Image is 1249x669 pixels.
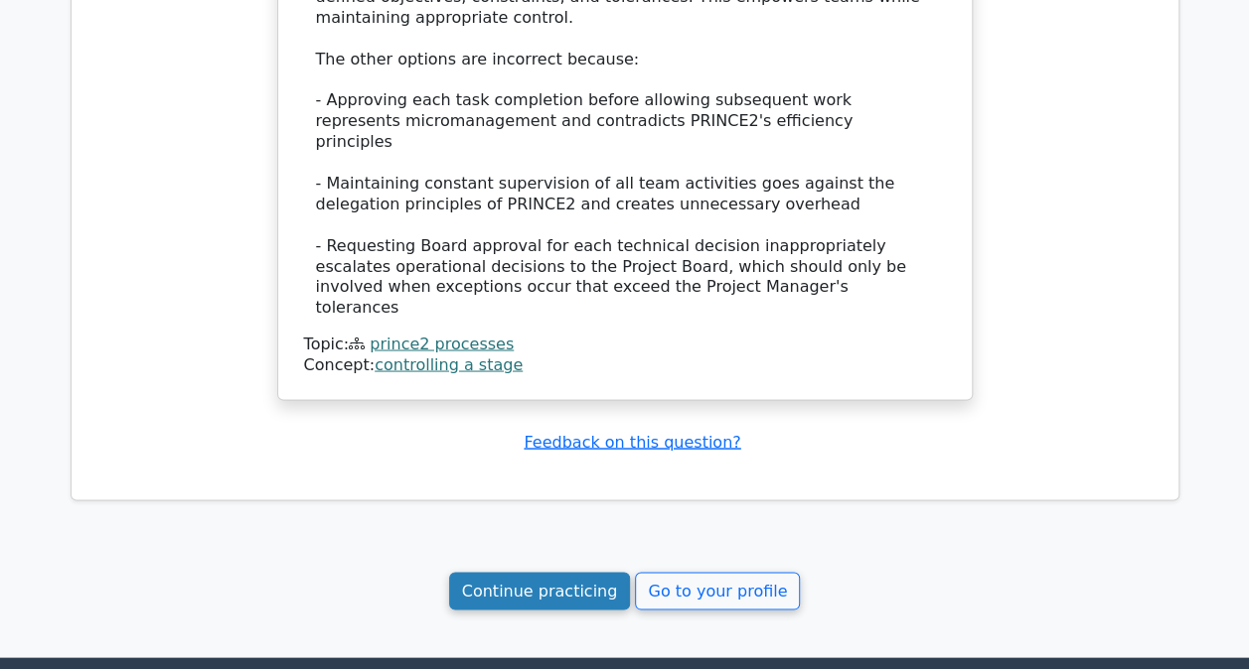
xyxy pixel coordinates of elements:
[449,572,631,609] a: Continue practicing
[304,354,946,375] div: Concept:
[375,354,523,373] a: controlling a stage
[524,432,740,451] a: Feedback on this question?
[370,334,514,352] a: prince2 processes
[635,572,800,609] a: Go to your profile
[304,334,946,354] div: Topic:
